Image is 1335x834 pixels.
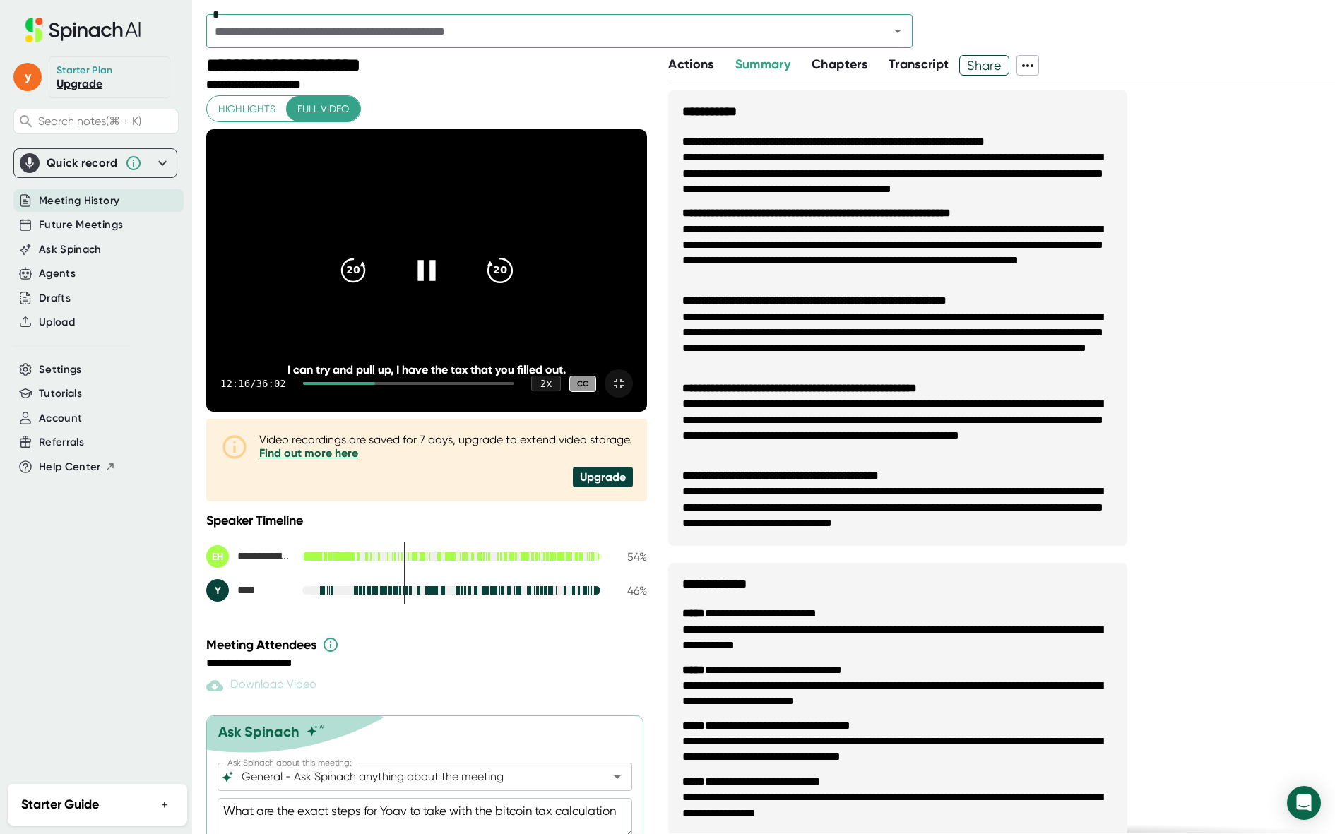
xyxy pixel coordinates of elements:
button: Referrals [39,434,84,451]
div: Yoav [206,579,291,602]
div: Quick record [47,156,118,170]
span: Summary [735,56,790,72]
h2: Starter Guide [21,795,99,814]
span: Help Center [39,459,101,475]
div: 12:16 / 36:02 [220,378,286,389]
button: Settings [39,362,82,378]
button: Future Meetings [39,217,123,233]
button: Open [888,21,908,41]
span: Share [960,53,1009,78]
button: Tutorials [39,386,82,402]
div: Y [206,579,229,602]
span: Highlights [218,100,275,118]
div: Upgrade [573,467,633,487]
button: Transcript [889,55,949,74]
div: Quick record [20,149,171,177]
div: Ask Spinach [218,723,299,740]
button: Upload [39,314,75,330]
button: Actions [668,55,713,74]
span: Chapters [812,56,867,72]
div: I can try and pull up, I have the tax that you filled out. [250,363,603,376]
button: Share [959,55,1009,76]
span: Full video [297,100,349,118]
div: Evan Hutcheson [206,545,291,568]
button: Meeting History [39,193,119,209]
span: Actions [668,56,713,72]
button: Help Center [39,459,116,475]
button: Account [39,410,82,427]
button: + [155,794,174,815]
button: Agents [39,266,76,282]
button: Highlights [207,96,287,122]
div: Video recordings are saved for 7 days, upgrade to extend video storage. [259,433,633,460]
button: Open [607,767,627,787]
div: 46 % [612,584,647,597]
div: Meeting Attendees [206,636,651,653]
div: Paid feature [206,677,316,694]
div: Starter Plan [57,64,113,77]
span: Search notes (⌘ + K) [38,114,141,128]
button: Full video [286,96,360,122]
button: Drafts [39,290,71,306]
button: Ask Spinach [39,242,102,258]
div: 54 % [612,550,647,564]
a: Upgrade [57,77,102,90]
button: Chapters [812,55,867,74]
a: Find out more here [259,446,358,460]
button: Summary [735,55,790,74]
div: 2 x [531,376,561,391]
div: Open Intercom Messenger [1287,786,1321,820]
span: y [13,63,42,91]
div: EH [206,545,229,568]
div: Speaker Timeline [206,513,647,528]
div: CC [569,376,596,392]
input: What can we do to help? [239,767,586,787]
span: Transcript [889,56,949,72]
